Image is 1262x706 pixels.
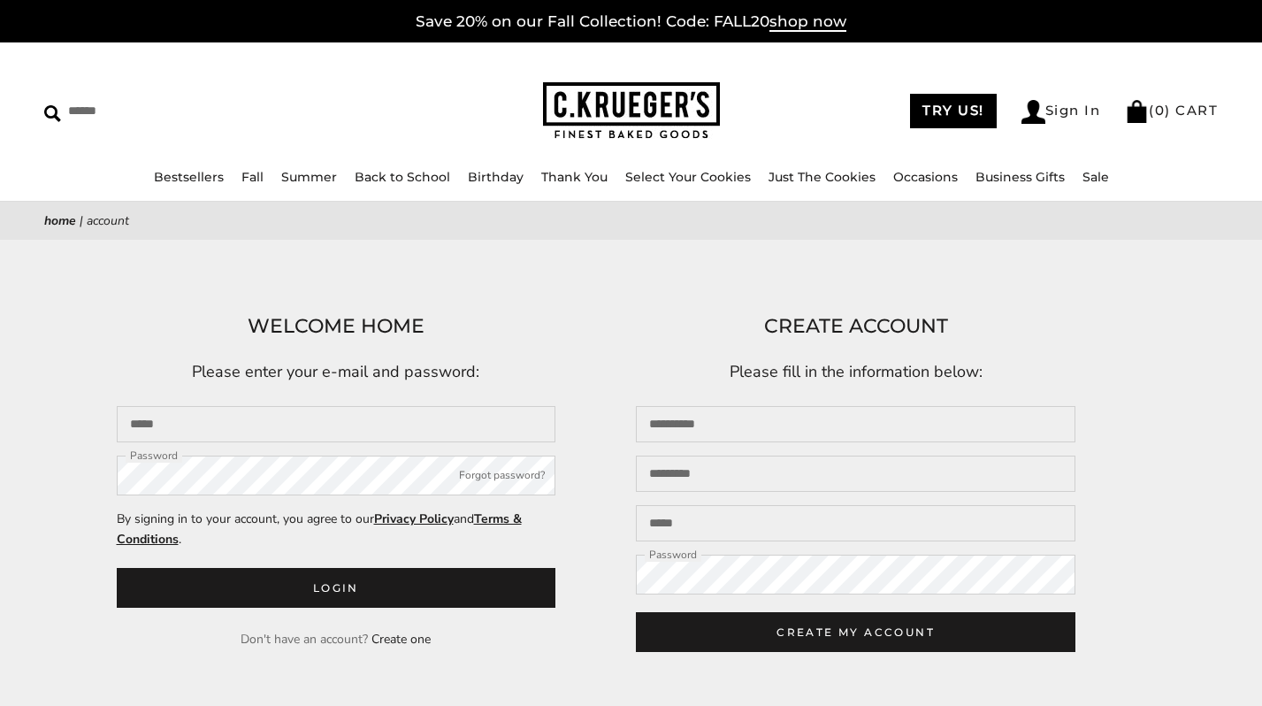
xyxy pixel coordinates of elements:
[117,509,556,549] p: By signing in to your account, you agree to our and .
[459,467,545,485] button: Forgot password?
[80,212,83,229] span: |
[636,555,1075,595] input: Password
[1125,102,1218,119] a: (0) CART
[154,169,224,185] a: Bestsellers
[625,169,751,185] a: Select Your Cookies
[117,406,556,442] input: Email
[117,311,556,342] h1: WELCOME HOME
[543,82,720,140] img: C.KRUEGER'S
[117,568,556,608] button: Login
[636,311,1075,342] h1: CREATE ACCOUNT
[117,510,522,548] a: Terms & Conditions
[44,212,76,229] a: Home
[636,406,1075,442] input: First name
[1082,169,1109,185] a: Sale
[241,169,264,185] a: Fall
[117,456,556,495] input: Password
[636,456,1075,492] input: Last name
[636,359,1075,386] p: Please fill in the information below:
[374,510,454,527] a: Privacy Policy
[769,169,876,185] a: Just The Cookies
[44,105,61,122] img: Search
[44,211,1218,231] nav: breadcrumbs
[769,12,846,32] span: shop now
[241,631,368,648] span: Don't have an account?
[1155,102,1166,119] span: 0
[893,169,958,185] a: Occasions
[117,359,556,386] p: Please enter your e-mail and password:
[1021,100,1045,124] img: Account
[355,169,450,185] a: Back to School
[416,12,846,32] a: Save 20% on our Fall Collection! Code: FALL20shop now
[541,169,608,185] a: Thank You
[468,169,524,185] a: Birthday
[281,169,337,185] a: Summer
[636,612,1075,652] button: CREATE MY ACCOUNT
[636,505,1075,541] input: Email
[44,97,319,125] input: Search
[975,169,1065,185] a: Business Gifts
[910,94,997,128] a: TRY US!
[1021,100,1101,124] a: Sign In
[87,212,129,229] span: Account
[1125,100,1149,123] img: Bag
[371,631,431,648] a: Create one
